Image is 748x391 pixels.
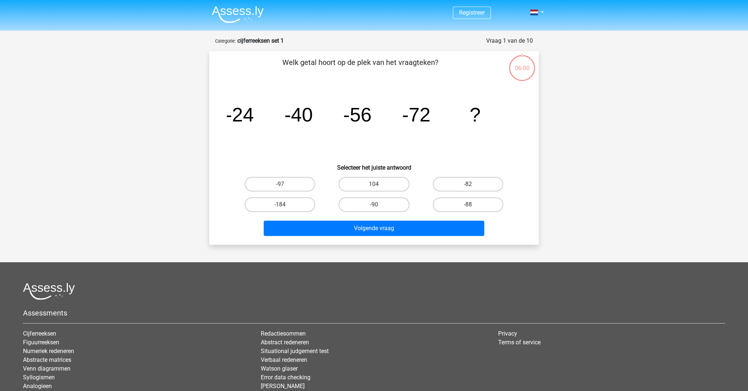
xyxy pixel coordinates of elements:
a: Analogieen [23,383,52,390]
label: -82 [433,177,503,191]
div: 06:00 [508,54,536,73]
a: [PERSON_NAME] [261,383,305,390]
a: Watson glaser [261,365,298,372]
h6: Selecteer het juiste antwoord [221,158,527,171]
a: Abstracte matrices [23,356,71,363]
a: Terms of service [498,339,541,346]
a: Registreer [459,9,485,16]
a: Figuurreeksen [23,339,59,346]
div: Vraag 1 van de 10 [486,36,533,45]
a: Error data checking [261,374,310,381]
img: Assessly [212,6,264,23]
a: Abstract redeneren [261,339,309,346]
a: Numeriek redeneren [23,348,74,355]
a: Privacy [498,330,517,337]
a: Cijferreeksen [23,330,56,337]
label: -184 [245,197,315,212]
label: -88 [433,197,503,212]
a: Venn diagrammen [23,365,70,372]
h5: Assessments [23,309,725,317]
label: -90 [339,197,409,212]
label: -97 [245,177,315,191]
tspan: ? [470,104,481,125]
a: Verbaal redeneren [261,356,307,363]
small: Categorie: [215,38,236,44]
label: 104 [339,177,409,191]
strong: cijferreeksen set 1 [237,37,284,44]
tspan: -56 [343,104,372,125]
img: Assessly logo [23,283,75,300]
p: Welk getal hoort op de plek van het vraagteken? [221,57,500,79]
tspan: -40 [285,104,313,125]
button: Volgende vraag [264,221,485,236]
tspan: -72 [402,104,431,125]
a: Situational judgement test [261,348,329,355]
a: Redactiesommen [261,330,306,337]
tspan: -24 [225,104,254,125]
a: Syllogismen [23,374,55,381]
